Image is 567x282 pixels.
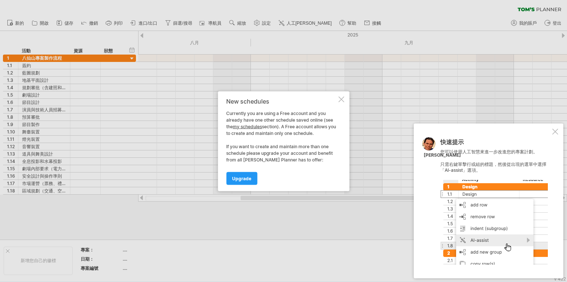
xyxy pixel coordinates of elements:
[440,139,551,265] div: 您可以使用人工智慧來進一步改進您的專案計劃。 只需右鍵單擊行或組的標題，然後從出現的選單中選擇「AI-assist」選項。
[226,172,257,185] a: Upgrade
[232,175,251,181] span: Upgrade
[233,123,262,129] a: my schedules
[226,98,337,104] div: New schedules
[226,110,337,163] div: Currently you are using a Free account and you already have one other schedule saved online (see ...
[424,152,461,159] div: [PERSON_NAME]
[440,139,551,149] div: 快速提示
